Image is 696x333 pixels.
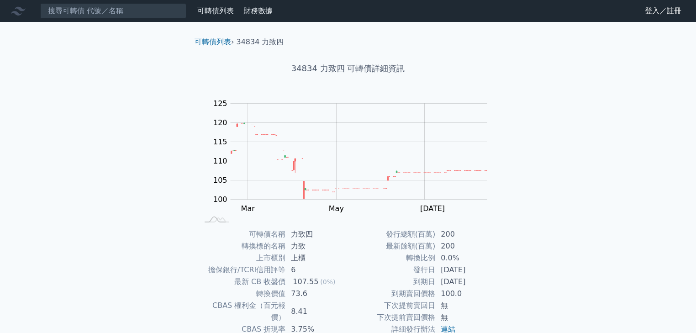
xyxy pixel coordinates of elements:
[213,157,227,165] tspan: 110
[285,300,348,323] td: 8.41
[435,276,498,288] td: [DATE]
[285,252,348,264] td: 上櫃
[348,312,435,323] td: 下次提前賣回價格
[198,252,285,264] td: 上市櫃別
[348,228,435,240] td: 發行總額(百萬)
[435,264,498,276] td: [DATE]
[435,300,498,312] td: 無
[198,228,285,240] td: 可轉債名稱
[213,99,227,108] tspan: 125
[435,252,498,264] td: 0.0%
[195,37,231,46] a: 可轉債列表
[198,300,285,323] td: CBAS 權利金（百元報價）
[348,276,435,288] td: 到期日
[285,288,348,300] td: 73.6
[320,278,335,285] span: (0%)
[198,240,285,252] td: 轉換標的名稱
[213,176,227,185] tspan: 105
[213,195,227,204] tspan: 100
[291,276,320,288] div: 107.55
[285,228,348,240] td: 力致四
[195,37,234,48] li: ›
[209,99,501,213] g: Chart
[243,6,273,15] a: 財務數據
[348,288,435,300] td: 到期賣回價格
[348,240,435,252] td: 最新餘額(百萬)
[213,137,227,146] tspan: 115
[420,204,445,213] tspan: [DATE]
[435,288,498,300] td: 100.0
[285,264,348,276] td: 6
[213,118,227,127] tspan: 120
[198,288,285,300] td: 轉換價值
[329,204,344,213] tspan: May
[237,37,284,48] li: 34834 力致四
[638,4,689,18] a: 登入／註冊
[198,276,285,288] td: 最新 CB 收盤價
[198,264,285,276] td: 擔保銀行/TCRI信用評等
[435,312,498,323] td: 無
[285,240,348,252] td: 力致
[348,264,435,276] td: 發行日
[197,6,234,15] a: 可轉債列表
[40,3,186,19] input: 搜尋可轉債 代號／名稱
[435,228,498,240] td: 200
[187,62,509,75] h1: 34834 力致四 可轉債詳細資訊
[435,240,498,252] td: 200
[241,204,255,213] tspan: Mar
[348,300,435,312] td: 下次提前賣回日
[348,252,435,264] td: 轉換比例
